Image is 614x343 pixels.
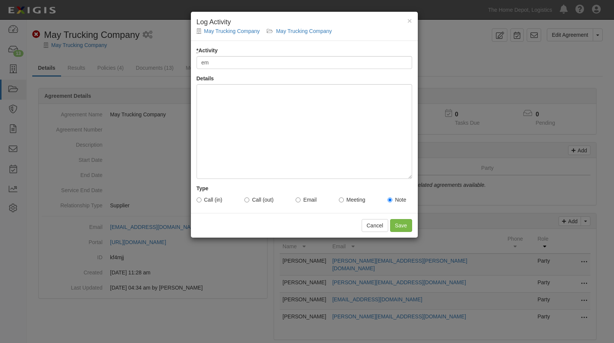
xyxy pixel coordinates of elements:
[197,196,222,204] label: Call (in)
[244,197,249,202] input: Call (out)
[387,196,406,204] label: Note
[296,196,316,204] label: Email
[197,47,198,53] abbr: required
[276,28,332,34] a: May Trucking Company
[204,28,260,34] a: May Trucking Company
[197,185,209,192] label: Type
[296,197,301,202] input: Email
[387,197,392,202] input: Note
[197,75,214,82] label: Details
[339,197,344,202] input: Meeting
[244,196,274,204] label: Call (out)
[197,197,202,202] input: Call (in)
[390,219,412,232] input: Save
[197,47,218,54] label: Activity
[407,16,412,25] span: ×
[407,17,412,25] button: Close
[197,17,412,27] h4: Log Activity
[362,219,388,232] button: Cancel
[339,196,365,204] label: Meeting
